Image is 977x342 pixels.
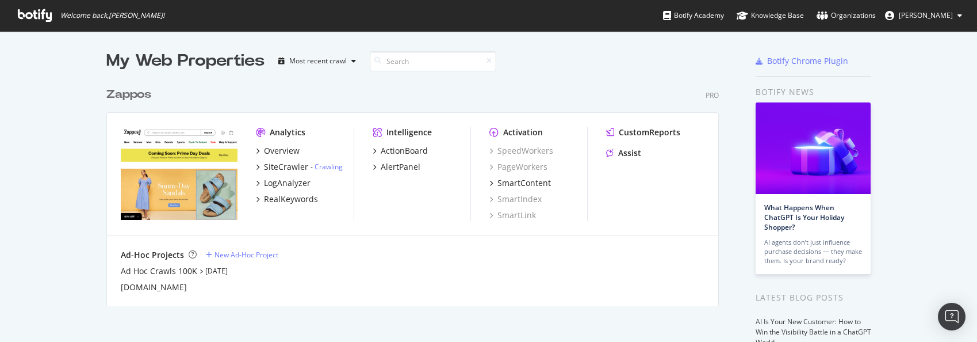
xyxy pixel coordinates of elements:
a: Assist [606,147,641,159]
a: LogAnalyzer [256,177,311,189]
div: Zappos [106,86,151,103]
div: LogAnalyzer [264,177,311,189]
a: Crawling [315,162,343,172]
div: Pro [706,90,719,100]
a: Botify Chrome Plugin [756,55,848,67]
button: Most recent crawl [274,52,361,70]
a: AlertPanel [373,161,420,173]
div: AlertPanel [381,161,420,173]
div: SiteCrawler [264,161,308,173]
div: Botify Chrome Plugin [767,55,848,67]
div: New Ad-Hoc Project [214,250,278,260]
div: Botify Academy [663,10,724,21]
div: Intelligence [386,127,432,138]
div: Overview [264,145,300,157]
a: PageWorkers [489,161,547,173]
img: zappos.com [121,127,237,220]
div: My Web Properties [106,50,265,73]
span: Robert Avila [899,10,953,20]
div: Ad-Hoc Projects [121,249,184,261]
img: What Happens When ChatGPT Is Your Holiday Shopper? [756,102,871,194]
a: SpeedWorkers [489,145,553,157]
a: SmartIndex [489,193,542,205]
div: RealKeywords [264,193,318,205]
a: CustomReports [606,127,680,138]
div: - [311,162,343,172]
a: RealKeywords [256,193,318,205]
div: Analytics [270,127,305,138]
div: Open Intercom Messenger [938,303,965,330]
div: SmartContent [497,177,551,189]
div: CustomReports [619,127,680,138]
div: Botify news [756,86,871,98]
div: Organizations [817,10,876,21]
a: Ad Hoc Crawls 100K [121,265,197,277]
div: ActionBoard [381,145,428,157]
div: Assist [618,147,641,159]
div: AI agents don’t just influence purchase decisions — they make them. Is your brand ready? [764,238,862,265]
div: Latest Blog Posts [756,291,871,304]
button: [PERSON_NAME] [876,6,971,25]
a: [DATE] [205,266,228,276]
a: Zappos [106,86,156,103]
div: Most recent crawl [289,58,347,64]
a: SmartContent [489,177,551,189]
a: New Ad-Hoc Project [206,250,278,260]
a: Overview [256,145,300,157]
input: Search [370,51,496,71]
a: SmartLink [489,210,536,221]
span: Welcome back, [PERSON_NAME] ! [60,11,164,20]
a: [DOMAIN_NAME] [121,282,187,293]
div: Activation [503,127,543,138]
a: What Happens When ChatGPT Is Your Holiday Shopper? [764,203,844,232]
a: ActionBoard [373,145,428,157]
div: grid [106,73,728,306]
a: SiteCrawler- Crawling [256,161,343,173]
div: Knowledge Base [737,10,804,21]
